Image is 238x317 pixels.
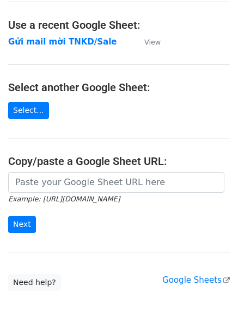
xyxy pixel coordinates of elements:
small: View [144,38,161,46]
a: Need help? [8,274,61,291]
input: Next [8,216,36,233]
input: Paste your Google Sheet URL here [8,172,224,193]
small: Example: [URL][DOMAIN_NAME] [8,195,120,203]
a: Select... [8,102,49,119]
h4: Select another Google Sheet: [8,81,230,94]
a: View [133,37,161,47]
a: Google Sheets [162,275,230,285]
h4: Copy/paste a Google Sheet URL: [8,155,230,168]
a: Gửi mail mời TNKD/Sale [8,37,117,47]
h4: Use a recent Google Sheet: [8,18,230,31]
